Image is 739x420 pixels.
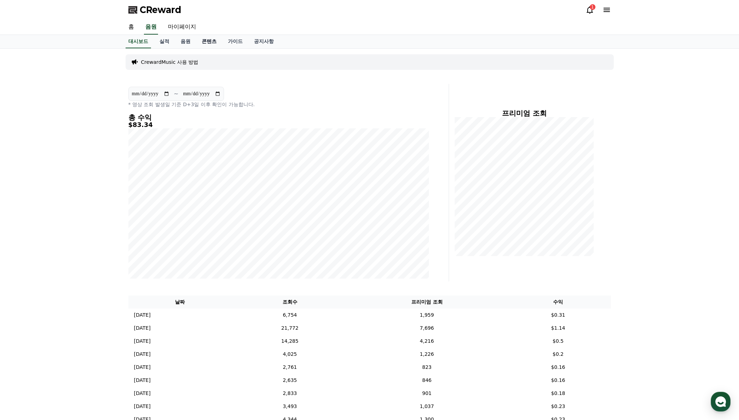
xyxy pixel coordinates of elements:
td: 7,696 [348,322,505,335]
p: [DATE] [134,337,151,345]
a: 설정 [91,224,135,241]
p: [DATE] [134,311,151,319]
td: 4,216 [348,335,505,348]
a: 홈 [2,224,47,241]
th: 날짜 [128,296,232,309]
td: 6,754 [231,309,348,322]
td: $0.2 [505,348,611,361]
td: $0.31 [505,309,611,322]
h4: 총 수익 [128,114,429,121]
td: 846 [348,374,505,387]
a: 1 [586,6,594,14]
h5: $83.34 [128,121,429,128]
td: 2,635 [231,374,348,387]
a: 가이드 [222,35,248,48]
td: 21,772 [231,322,348,335]
td: 1,959 [348,309,505,322]
td: 823 [348,361,505,374]
a: 대시보드 [126,35,151,48]
td: 14,285 [231,335,348,348]
p: [DATE] [134,403,151,410]
a: 마이페이지 [162,20,202,35]
a: 실적 [154,35,175,48]
th: 수익 [505,296,611,309]
th: 조회수 [231,296,348,309]
td: $0.16 [505,361,611,374]
td: 2,833 [231,387,348,400]
a: CReward [128,4,181,16]
a: 콘텐츠 [196,35,222,48]
td: $0.23 [505,400,611,413]
p: [DATE] [134,351,151,358]
a: 대화 [47,224,91,241]
td: $0.16 [505,374,611,387]
a: 음원 [175,35,196,48]
p: [DATE] [134,377,151,384]
a: 음원 [144,20,158,35]
span: 설정 [109,234,117,240]
p: * 영상 조회 발생일 기준 D+3일 이후 확인이 가능합니다. [128,101,429,108]
td: $0.18 [505,387,611,400]
p: ~ [174,90,178,98]
p: [DATE] [134,364,151,371]
td: $1.14 [505,322,611,335]
p: [DATE] [134,324,151,332]
td: 901 [348,387,505,400]
p: [DATE] [134,390,151,397]
span: CReward [140,4,181,16]
a: 공지사항 [248,35,279,48]
a: CrewardMusic 사용 방법 [141,59,199,66]
td: 4,025 [231,348,348,361]
th: 프리미엄 조회 [348,296,505,309]
td: 1,037 [348,400,505,413]
a: 홈 [123,20,140,35]
span: 대화 [65,235,73,240]
td: $0.5 [505,335,611,348]
span: 홈 [22,234,26,240]
td: 1,226 [348,348,505,361]
td: 3,493 [231,400,348,413]
td: 2,761 [231,361,348,374]
h4: 프리미엄 조회 [455,109,594,117]
div: 1 [590,4,595,10]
